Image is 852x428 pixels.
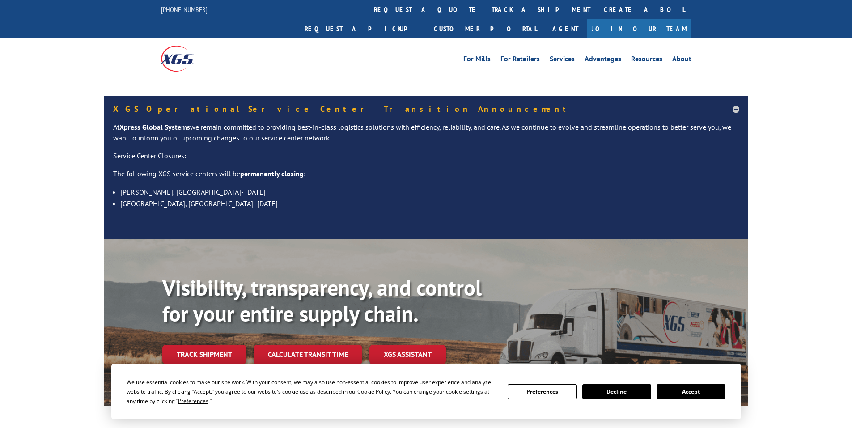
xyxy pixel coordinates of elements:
span: Preferences [178,397,208,405]
button: Preferences [508,384,576,399]
li: [PERSON_NAME], [GEOGRAPHIC_DATA]- [DATE] [120,186,739,198]
h5: XGS Operational Service Center Transition Announcement [113,105,739,113]
a: For Retailers [500,55,540,65]
u: Service Center Closures: [113,151,186,160]
a: Calculate transit time [254,345,362,364]
a: Advantages [585,55,621,65]
a: Resources [631,55,662,65]
div: We use essential cookies to make our site work. With your consent, we may also use non-essential ... [127,377,497,406]
p: At we remain committed to providing best-in-class logistics solutions with efficiency, reliabilit... [113,122,739,151]
a: Join Our Team [587,19,691,38]
p: The following XGS service centers will be : [113,169,739,186]
li: [GEOGRAPHIC_DATA], [GEOGRAPHIC_DATA]- [DATE] [120,198,739,209]
button: Decline [582,384,651,399]
span: Cookie Policy [357,388,390,395]
a: Track shipment [162,345,246,364]
a: Customer Portal [427,19,543,38]
b: Visibility, transparency, and control for your entire supply chain. [162,274,482,327]
a: About [672,55,691,65]
div: Cookie Consent Prompt [111,364,741,419]
a: XGS ASSISTANT [369,345,446,364]
a: Services [550,55,575,65]
strong: permanently closing [240,169,304,178]
button: Accept [657,384,725,399]
a: Agent [543,19,587,38]
a: Request a pickup [298,19,427,38]
a: For Mills [463,55,491,65]
a: [PHONE_NUMBER] [161,5,208,14]
strong: Xpress Global Systems [119,123,190,131]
